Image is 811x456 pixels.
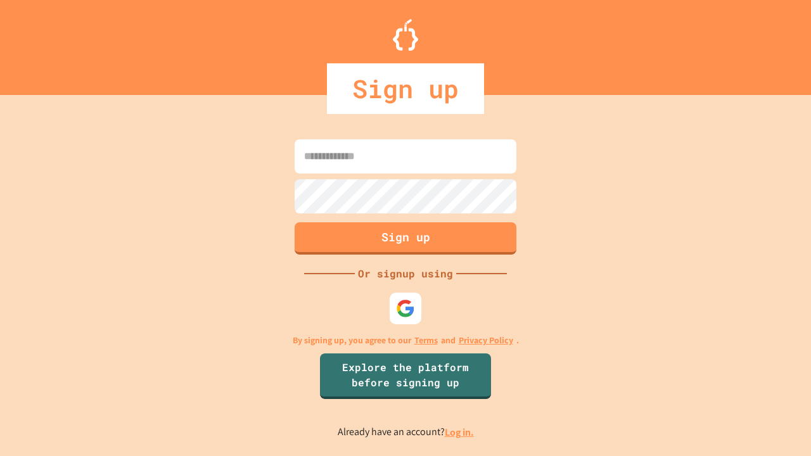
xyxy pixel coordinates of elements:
[414,334,438,347] a: Terms
[327,63,484,114] div: Sign up
[293,334,519,347] p: By signing up, you agree to our and .
[396,299,415,318] img: google-icon.svg
[355,266,456,281] div: Or signup using
[338,424,474,440] p: Already have an account?
[295,222,516,255] button: Sign up
[459,334,513,347] a: Privacy Policy
[445,426,474,439] a: Log in.
[393,19,418,51] img: Logo.svg
[320,353,491,399] a: Explore the platform before signing up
